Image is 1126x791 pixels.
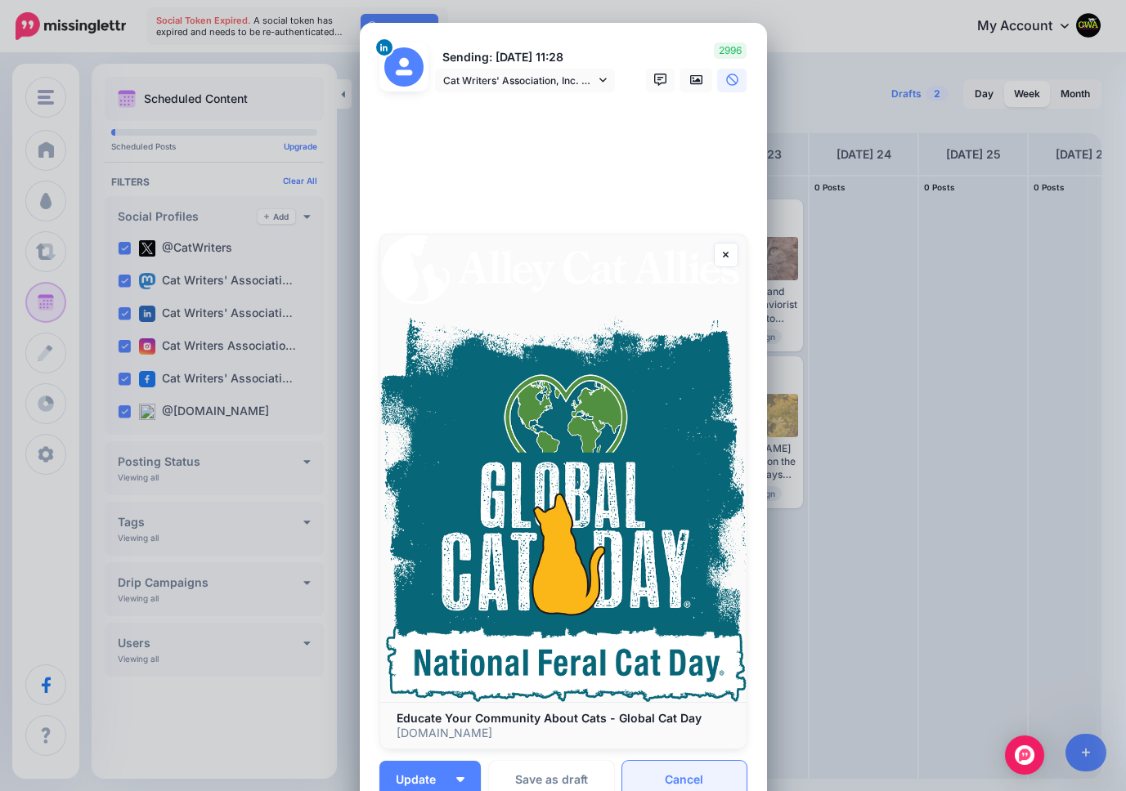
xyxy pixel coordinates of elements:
p: Sending: [DATE] 11:28 [435,48,615,67]
span: 2996 [714,42,747,59]
span: Update [396,774,448,785]
p: [DOMAIN_NAME] [397,726,730,740]
a: Cat Writers' Association, Inc. page [435,69,615,92]
div: Open Intercom Messenger [1005,735,1044,775]
img: arrow-down-white.png [456,777,464,782]
img: Educate Your Community About Cats - Global Cat Day [380,235,747,702]
b: Educate Your Community About Cats - Global Cat Day [397,711,702,725]
img: user_default_image.png [384,47,424,87]
span: Cat Writers' Association, Inc. page [443,72,595,89]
